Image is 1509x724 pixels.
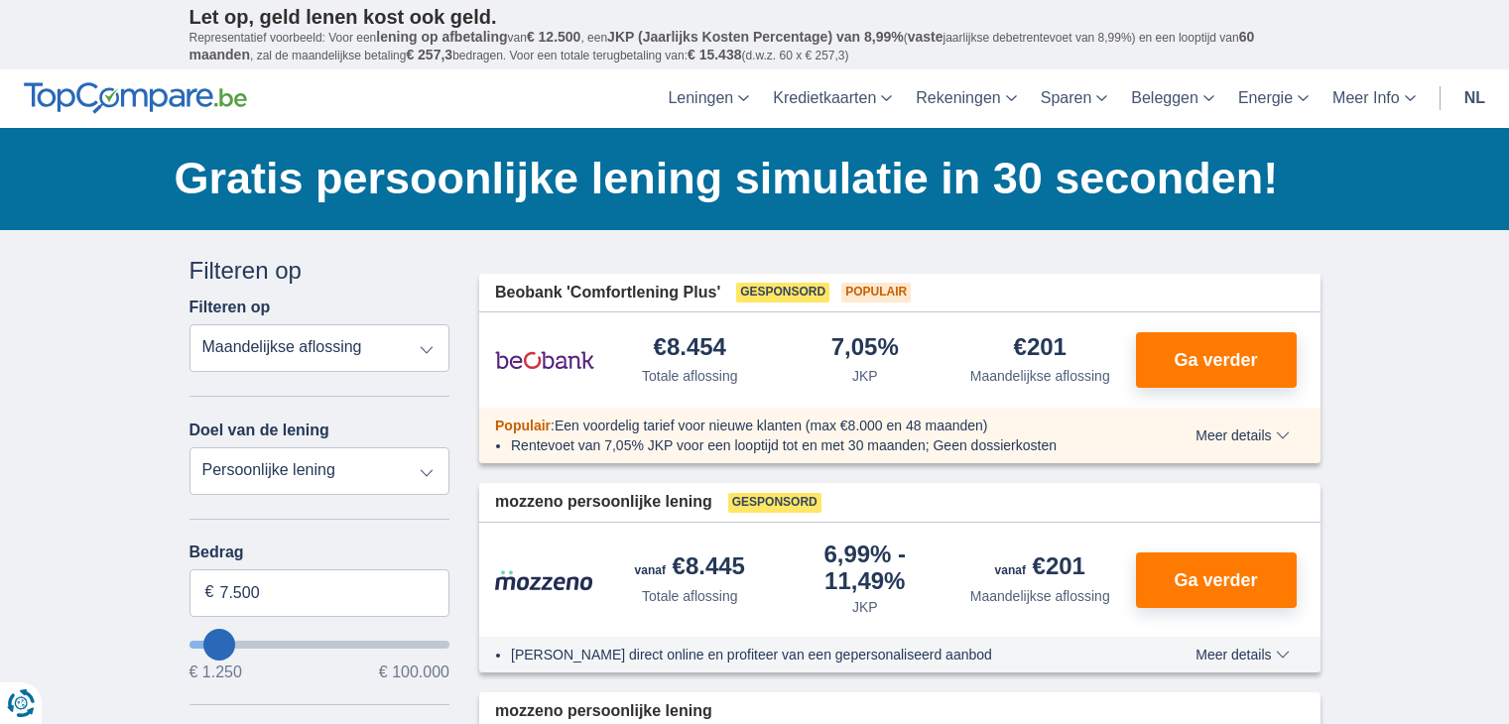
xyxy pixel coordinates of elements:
div: €8.445 [635,554,745,582]
h1: Gratis persoonlijke lening simulatie in 30 seconden! [175,148,1320,209]
a: Meer Info [1320,69,1428,128]
span: € 257,3 [406,47,452,62]
span: mozzeno persoonlijke lening [495,700,712,723]
img: TopCompare [24,82,247,114]
span: € 1.250 [189,664,242,680]
div: JKP [852,597,878,617]
input: wantToBorrow [189,641,450,649]
a: Sparen [1029,69,1120,128]
span: 60 maanden [189,29,1255,62]
div: €201 [1014,335,1067,362]
a: Energie [1226,69,1320,128]
span: Gesponsord [736,283,829,302]
img: product.pl.alt Beobank [495,335,594,385]
div: Totale aflossing [642,586,738,606]
span: JKP (Jaarlijks Kosten Percentage) van 8,99% [607,29,904,45]
span: Een voordelig tarief voor nieuwe klanten (max €8.000 en 48 maanden) [555,418,988,433]
span: mozzeno persoonlijke lening [495,491,712,514]
span: Beobank 'Comfortlening Plus' [495,282,720,304]
div: : [479,416,1139,435]
p: Let op, geld lenen kost ook geld. [189,5,1320,29]
a: Beleggen [1119,69,1226,128]
div: Filteren op [189,254,450,288]
p: Representatief voorbeeld: Voor een van , een ( jaarlijkse debetrentevoet van 8,99%) en een loopti... [189,29,1320,64]
div: Totale aflossing [642,366,738,386]
div: Maandelijkse aflossing [970,586,1110,606]
button: Ga verder [1136,332,1297,388]
label: Doel van de lening [189,422,329,439]
label: Filteren op [189,299,271,316]
li: [PERSON_NAME] direct online en profiteer van een gepersonaliseerd aanbod [511,645,1123,664]
a: Kredietkaarten [761,69,904,128]
span: Ga verder [1174,571,1257,589]
span: € 15.438 [688,47,742,62]
button: Meer details [1181,647,1304,663]
a: nl [1452,69,1497,128]
li: Rentevoet van 7,05% JKP voor een looptijd tot en met 30 maanden; Geen dossierkosten [511,435,1123,455]
div: €201 [995,554,1085,582]
span: Meer details [1195,428,1289,442]
img: product.pl.alt Mozzeno [495,569,594,591]
div: €8.454 [654,335,726,362]
a: Rekeningen [904,69,1028,128]
span: € [205,581,214,604]
button: Meer details [1181,427,1304,443]
div: JKP [852,366,878,386]
span: Populair [841,283,911,302]
span: Meer details [1195,648,1289,662]
div: Maandelijkse aflossing [970,366,1110,386]
div: 6,99% [786,543,945,593]
a: Leningen [656,69,761,128]
span: vaste [908,29,943,45]
span: Ga verder [1174,351,1257,369]
span: lening op afbetaling [376,29,507,45]
span: Populair [495,418,551,433]
span: € 100.000 [379,664,449,680]
span: Gesponsord [728,493,821,513]
label: Bedrag [189,543,450,561]
span: € 12.500 [527,29,581,45]
div: 7,05% [831,335,899,362]
button: Ga verder [1136,552,1297,608]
